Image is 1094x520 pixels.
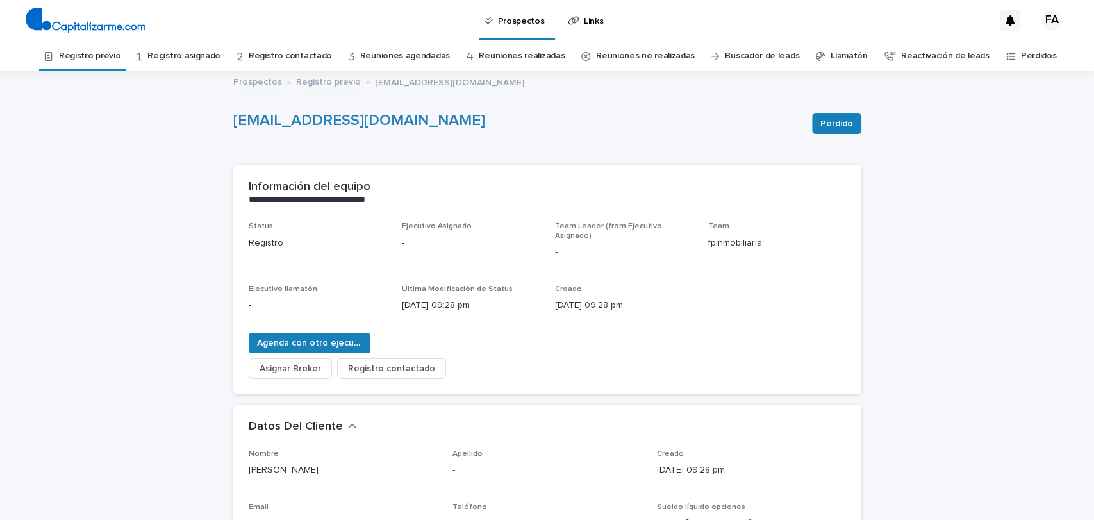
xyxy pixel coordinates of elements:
[233,74,282,88] a: Prospectos
[452,450,483,458] span: Apellido
[249,464,438,477] p: [PERSON_NAME]
[249,299,386,312] p: -
[812,113,861,134] button: Perdido
[555,222,662,239] span: Team Leader (from Ejecutivo Asignado)
[708,222,729,230] span: Team
[596,41,695,71] a: Reuniones no realizadas
[26,8,145,33] img: 4arMvv9wSvmHTHbXwTim
[1021,41,1057,71] a: Perdidos
[452,464,642,477] p: -
[257,337,362,349] span: Agenda con otro ejecutivo
[555,246,693,259] p: -
[901,41,990,71] a: Reactivación de leads
[249,41,332,71] a: Registro contactado
[402,299,540,312] p: [DATE] 09:28 pm
[233,113,485,128] a: [EMAIL_ADDRESS][DOMAIN_NAME]
[831,41,868,71] a: Llamatón
[249,450,279,458] span: Nombre
[249,420,357,434] button: Datos Del Cliente
[249,180,370,194] h2: Información del equipo
[657,464,846,477] p: [DATE] 09:28 pm
[249,333,370,353] button: Agenda con otro ejecutivo
[402,285,513,293] span: Última Modificación de Status
[296,74,361,88] a: Registro previo
[249,420,343,434] h2: Datos Del Cliente
[555,299,693,312] p: [DATE] 09:28 pm
[360,41,450,71] a: Reuniones agendadas
[249,285,317,293] span: Ejecutivo llamatón
[260,362,321,375] span: Asignar Broker
[452,503,487,511] span: Teléfono
[820,117,853,130] span: Perdido
[59,41,120,71] a: Registro previo
[337,358,446,379] button: Registro contactado
[555,285,582,293] span: Creado
[657,450,684,458] span: Creado
[708,237,846,250] p: fpinmobiliaria
[249,237,386,250] p: Registro
[249,503,269,511] span: Email
[402,222,472,230] span: Ejecutivo Asignado
[479,41,565,71] a: Reuniones realizadas
[1041,10,1062,31] div: FA
[249,222,273,230] span: Status
[249,358,332,379] button: Asignar Broker
[348,362,435,375] span: Registro contactado
[725,41,799,71] a: Buscador de leads
[147,41,220,71] a: Registro asignado
[375,74,524,88] p: [EMAIL_ADDRESS][DOMAIN_NAME]
[402,237,540,250] p: -
[657,503,745,511] span: Sueldo líquido opciones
